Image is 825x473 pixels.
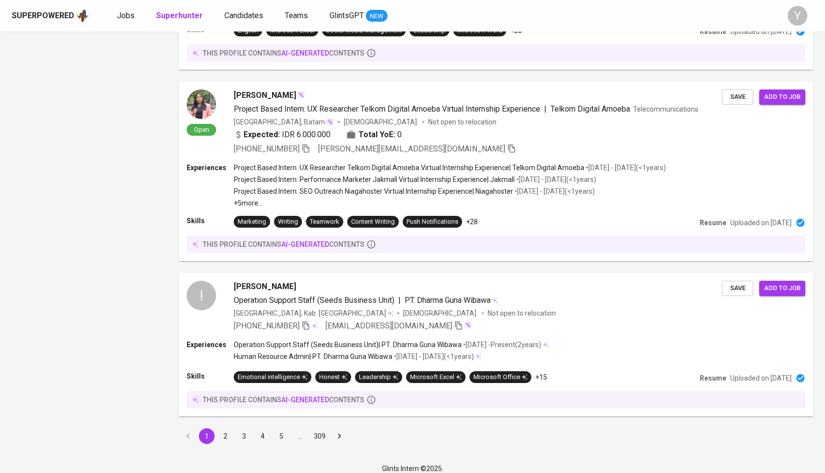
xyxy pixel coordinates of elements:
[700,373,726,383] p: Resume
[234,321,300,330] span: [PHONE_NUMBER]
[700,27,726,36] p: Resume
[730,27,792,36] p: Uploaded on [DATE]
[156,11,203,20] b: Superhunter
[358,129,395,141] b: Total YoE:
[274,428,289,444] button: Go to page 5
[764,91,800,103] span: Add to job
[403,308,478,318] span: [DEMOGRAPHIC_DATA]
[281,240,329,248] span: AI-generated
[190,125,213,134] span: Open
[410,373,462,382] div: Microsoft Excel
[326,321,452,330] span: [EMAIL_ADDRESS][DOMAIN_NAME]
[238,217,266,227] div: Marketing
[234,163,584,173] p: Project Based Intern: UX Researcher Telkom Digital Amoeba Virtual Internship Experience | Telkom ...
[234,296,394,305] span: Operation Support Staff (Seeds Business Unit)
[278,217,298,227] div: Writing
[234,198,666,208] p: +5 more ...
[12,10,74,22] div: Superpowered
[788,6,807,26] div: Y
[199,428,215,444] button: page 1
[187,371,234,381] p: Skills
[515,175,596,184] p: • [DATE] - [DATE] ( <1 years )
[187,89,216,119] img: a36a9ba9b9f987fcd983f5b08da04d31.jpg
[234,129,330,141] div: IDR 6.000.000
[466,217,478,227] p: +28
[428,117,496,127] p: Not open to relocation
[224,10,265,22] a: Candidates
[319,373,347,382] div: Honest
[281,49,329,57] span: AI-generated
[234,352,392,361] p: Human Resource Admin | PT. Dharma Guna Wibawa
[392,352,474,361] p: • [DATE] - [DATE] ( <1 years )
[727,283,748,294] span: Save
[285,11,308,20] span: Teams
[700,218,726,228] p: Resume
[462,340,541,350] p: • [DATE] - Present ( 2 years )
[179,273,813,416] a: I[PERSON_NAME]Operation Support Staff (Seeds Business Unit)|PT. Dharma Guna Wibawa[GEOGRAPHIC_DAT...
[234,186,513,196] p: Project Based Intern: SEO Outreach Niagahoster Virtual Internship Experience | Niagahoster
[224,11,263,20] span: Candidates
[292,431,308,441] div: …
[344,117,418,127] span: [DEMOGRAPHIC_DATA]
[318,144,505,153] span: [PERSON_NAME][EMAIL_ADDRESS][DOMAIN_NAME]
[488,308,556,318] p: Not open to relocation
[310,217,339,227] div: Teamwork
[473,373,527,382] div: Microsoft Office
[464,321,472,329] img: magic_wand.svg
[218,428,233,444] button: Go to page 2
[330,10,387,22] a: GlintsGPT NEW
[722,89,753,105] button: Save
[513,186,595,196] p: • [DATE] - [DATE] ( <1 years )
[407,217,458,227] div: Push Notifications
[255,428,271,444] button: Go to page 4
[730,373,792,383] p: Uploaded on [DATE]
[234,175,515,184] p: Project Based Intern: Performance Marketer Jakmall Virtual Internship Experience | Jakmall
[727,91,748,103] span: Save
[238,373,307,382] div: Emotional intelligence
[366,11,387,21] span: NEW
[234,144,300,153] span: [PHONE_NUMBER]
[187,340,234,350] p: Experiences
[722,281,753,296] button: Save
[234,308,393,318] div: [GEOGRAPHIC_DATA], Kab. [GEOGRAPHIC_DATA]
[187,216,234,226] p: Skills
[398,295,401,306] span: |
[550,104,630,114] span: Telkom Digital Amoeba
[234,89,296,101] span: [PERSON_NAME]
[234,340,462,350] p: Operation Support Staff (Seeds Business Unit) | PT. Dharma Guna Wibawa
[351,217,395,227] div: Content Writing
[764,283,800,294] span: Add to job
[203,239,364,249] p: this profile contains contents
[535,372,547,382] p: +15
[331,428,347,444] button: Go to next page
[285,10,310,22] a: Teams
[12,8,89,23] a: Superpoweredapp logo
[730,218,792,228] p: Uploaded on [DATE]
[203,395,364,405] p: this profile contains contents
[234,281,296,293] span: [PERSON_NAME]
[584,163,666,173] p: • [DATE] - [DATE] ( <1 years )
[179,82,813,261] a: Open[PERSON_NAME]Project Based Intern: UX Researcher Telkom Digital Amoeba Virtual Internship Exp...
[117,10,137,22] a: Jobs
[234,117,334,127] div: [GEOGRAPHIC_DATA], Batam
[326,118,334,126] img: magic_wand.svg
[759,281,805,296] button: Add to job
[544,103,547,115] span: |
[359,373,398,382] div: Leadership
[234,104,540,114] span: Project Based Intern: UX Researcher Telkom Digital Amoeba Virtual Internship Experience
[244,129,280,141] b: Expected:
[281,396,329,404] span: AI-generated
[187,281,216,310] div: I
[203,48,364,58] p: this profile contains contents
[236,428,252,444] button: Go to page 3
[397,129,402,141] span: 0
[187,163,234,173] p: Experiences
[311,428,329,444] button: Go to page 309
[759,89,805,105] button: Add to job
[156,10,205,22] a: Superhunter
[179,428,349,444] nav: pagination navigation
[297,91,305,99] img: magic_wand.svg
[76,8,89,23] img: app logo
[117,11,135,20] span: Jobs
[633,105,698,113] span: Telecommunications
